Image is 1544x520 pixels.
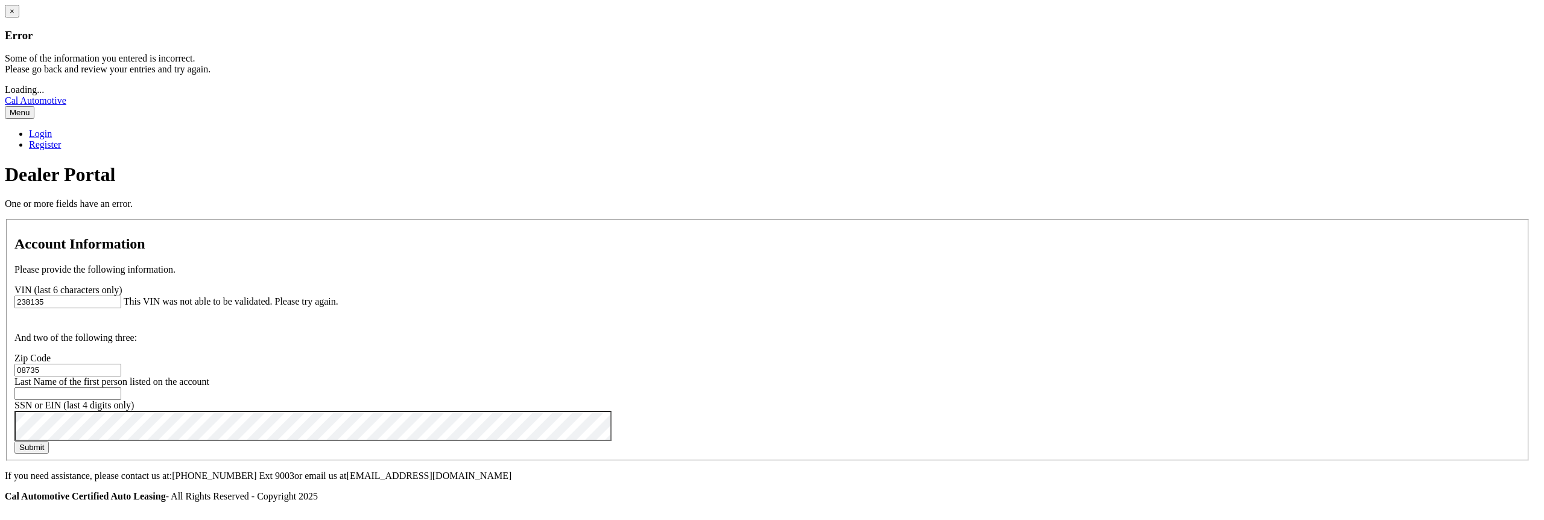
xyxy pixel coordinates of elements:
[5,491,1530,502] p: - All Rights Reserved - Copyright 2025
[29,128,52,139] a: Login
[5,106,34,119] button: Menu
[5,29,1530,42] h3: Error
[5,163,115,185] span: Dealer Portal
[10,108,30,117] span: Menu
[5,84,1530,95] div: Loading...
[5,95,66,106] a: Cal Automotive
[5,471,1530,481] p: If you need assistance, please contact us at: or email us at
[5,198,1530,209] p: One or more fields have an error.
[347,471,512,481] span: [EMAIL_ADDRESS][DOMAIN_NAME]
[5,491,166,501] strong: Cal Automotive Certified Auto Leasing
[14,236,1520,252] h2: Account Information
[29,139,61,150] a: Register
[14,332,1520,343] p: And two of the following three:
[124,296,338,306] span: This VIN was not able to be validated. Please try again.
[5,53,210,74] span: Some of the information you entered is incorrect. Please go back and review your entries and try ...
[172,471,294,481] span: [PHONE_NUMBER] Ext 9003
[14,400,134,410] label: SSN or EIN (last 4 digits only)
[5,5,19,17] button: ×
[14,376,209,387] label: Last Name of the first person listed on the account
[14,441,49,454] button: Submit
[14,285,122,295] label: VIN (last 6 characters only)
[14,353,51,363] label: Zip Code
[14,264,1520,275] p: Please provide the following information.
